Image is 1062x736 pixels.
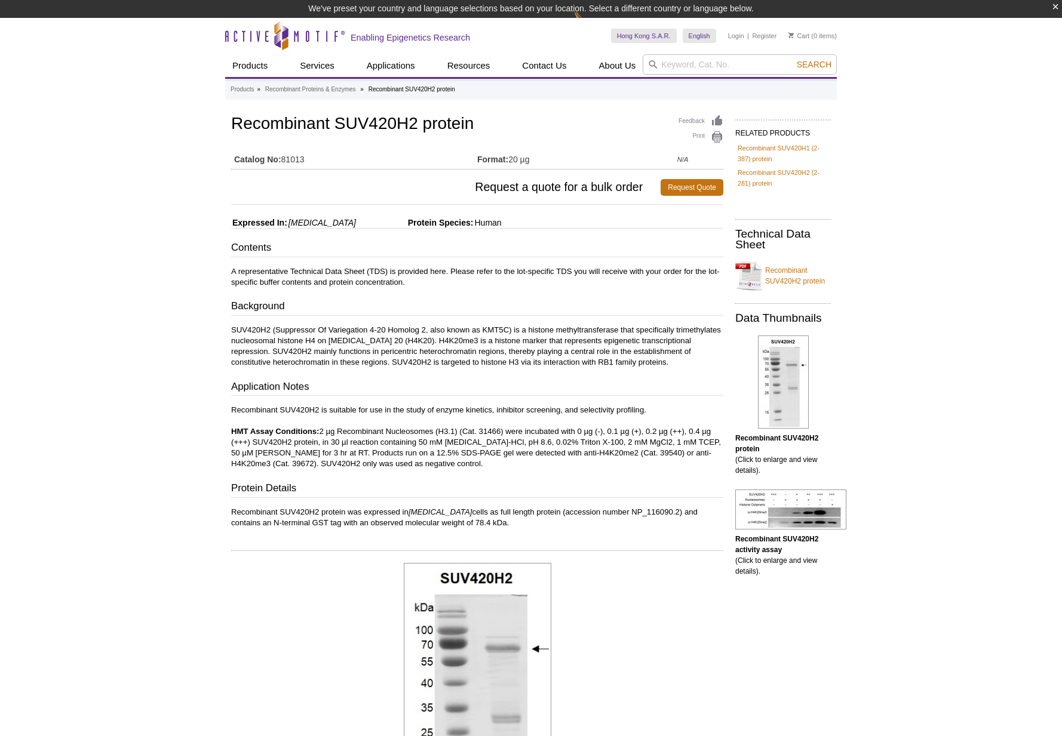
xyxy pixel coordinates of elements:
i: [MEDICAL_DATA] [288,218,356,227]
img: Your Cart [788,32,794,38]
span: Request a quote for a bulk order [231,179,661,196]
td: N/A [677,147,723,166]
a: Register [752,32,776,40]
a: Login [728,32,744,40]
h1: Recombinant SUV420H2 protein [231,115,723,135]
strong: Catalog No: [234,154,281,165]
p: (Click to enlarge and view details). [735,433,831,476]
td: 20 µg [477,147,677,166]
a: English [683,29,716,43]
li: Recombinant SUV420H2 protein [369,86,455,93]
h3: Background [231,299,723,316]
b: Recombinant SUV420H2 activity assay [735,535,818,554]
img: Change Here [573,9,605,37]
h2: Enabling Epigenetics Research [351,32,470,43]
h3: Application Notes [231,380,723,396]
a: Products [225,54,275,77]
a: Hong Kong S.A.R. [611,29,677,43]
a: Resources [440,54,498,77]
h2: RELATED PRODUCTS [735,119,831,141]
input: Keyword, Cat. No. [643,54,837,75]
a: Products [231,84,254,95]
button: Search [793,59,835,70]
a: Print [679,131,723,144]
td: 81013 [231,147,477,166]
h3: Protein Details [231,481,723,498]
p: Recombinant SUV420H2 protein was expressed in cells as full length protein (accession number NP_1... [231,507,723,528]
a: Services [293,54,342,77]
a: Applications [360,54,422,77]
li: | [747,29,749,43]
strong: Format: [477,154,508,165]
span: Human [473,218,501,227]
a: Feedback [679,115,723,128]
img: Recombinant SUV420H2 protein. [758,335,809,429]
a: About Us [592,54,643,77]
i: [MEDICAL_DATA] [409,507,472,516]
span: Search [797,60,831,69]
a: Contact Us [515,54,573,77]
a: Recombinant Proteins & Enzymes [265,84,356,95]
a: Recombinant SUV420H2 (2-281) protein [738,167,828,189]
span: Expressed In: [231,218,287,227]
a: Recombinant SUV420H2 protein [735,258,831,294]
h3: Contents [231,241,723,257]
span: Protein Species: [358,218,474,227]
a: Request Quote [661,179,723,196]
h2: Data Thumbnails [735,313,831,324]
li: » [257,86,260,93]
li: » [360,86,364,93]
a: Cart [788,32,809,40]
li: (0 items) [788,29,837,43]
p: SUV420H2 (Suppressor Of Variegation 4-20 Homolog 2, also known as KMT5C) is a histone methyltrans... [231,325,723,368]
b: Recombinant SUV420H2 protein [735,434,818,453]
p: A representative Technical Data Sheet (TDS) is provided here. Please refer to the lot-specific TD... [231,266,723,288]
strong: HMT Assay Conditions: [231,427,320,436]
h2: Technical Data Sheet [735,229,831,250]
p: (Click to enlarge and view details). [735,534,831,577]
p: Recombinant SUV420H2 is suitable for use in the study of enzyme kinetics, inhibitor screening, an... [231,405,723,469]
img: Recombinant SUV420H2 activity assay. [735,489,846,529]
a: Recombinant SUV420H1 (2-387) protein [738,143,828,164]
